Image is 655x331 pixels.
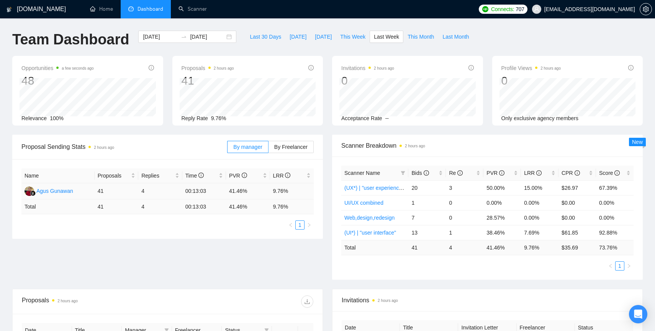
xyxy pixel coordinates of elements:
span: Only exclusive agency members [501,115,579,121]
span: Invitations [342,295,633,305]
button: left [606,261,615,271]
button: [DATE] [311,31,336,43]
td: 00:13:03 [182,199,226,214]
td: 0.00% [483,195,521,210]
span: info-circle [308,65,314,70]
button: Last 30 Days [246,31,285,43]
span: 707 [516,5,524,13]
span: PVR [229,173,247,179]
td: 0 [446,210,483,225]
th: Replies [138,168,182,183]
a: Web,design,redesign [344,215,395,221]
img: gigradar-bm.png [30,191,36,196]
time: 2 hours ago [57,299,78,303]
td: 9.76 % [270,199,314,214]
td: 9.76 % [521,240,558,255]
td: 38.46% [483,225,521,240]
td: 41 [408,240,446,255]
td: 7.69% [521,225,558,240]
td: $ 35.69 [558,240,596,255]
td: 13 [408,225,446,240]
img: AG [25,186,34,196]
li: 1 [615,261,624,271]
time: 2 hours ago [374,66,394,70]
h1: Team Dashboard [12,31,129,49]
td: 41.46 % [226,199,270,214]
td: $26.97 [558,180,596,195]
td: $0.00 [558,210,596,225]
button: This Month [403,31,438,43]
span: info-circle [628,65,634,70]
span: Last Month [442,33,469,41]
td: 15.00% [521,180,558,195]
div: Open Intercom Messenger [629,305,647,323]
span: Scanner Breakdown [341,141,634,150]
td: 73.76 % [596,240,634,255]
td: 41 [95,199,138,214]
span: Reply Rate [182,115,208,121]
span: filter [399,167,407,179]
span: dashboard [128,6,134,11]
span: Scanner Name [344,170,380,176]
span: By manager [233,144,262,150]
span: info-circle [536,170,542,176]
td: 7 [408,210,446,225]
input: End date [190,33,225,41]
td: 00:13:03 [182,183,226,199]
span: user [534,7,539,12]
td: 4 [138,183,182,199]
td: 9.76% [270,183,314,199]
th: Proposals [95,168,138,183]
span: info-circle [198,173,204,178]
span: PVR [486,170,504,176]
img: logo [7,3,12,16]
span: left [288,223,293,227]
li: Previous Page [606,261,615,271]
td: 4 [446,240,483,255]
li: Previous Page [286,220,295,230]
span: 9.76% [211,115,226,121]
div: 48 [21,73,94,88]
th: Name [21,168,95,183]
span: This Month [408,33,434,41]
span: 100% [50,115,64,121]
a: AGAgus Gunawan [25,188,73,194]
span: Score [599,170,620,176]
td: 20 [408,180,446,195]
td: 67.39% [596,180,634,195]
span: info-circle [424,170,429,176]
span: right [627,264,631,268]
button: download [301,295,313,308]
div: 0 [341,73,394,88]
td: 50.00% [483,180,521,195]
span: download [301,298,313,305]
button: [DATE] [285,31,311,43]
span: Proposals [98,171,129,180]
span: Proposal Sending Stats [21,142,227,152]
td: 28.57% [483,210,521,225]
td: 41.46% [226,183,270,199]
div: 0 [501,73,561,88]
button: right [624,261,634,271]
span: -- [385,115,389,121]
span: Opportunities [21,64,94,73]
span: info-circle [242,173,247,178]
span: info-circle [457,170,463,176]
li: 1 [295,220,305,230]
a: setting [640,6,652,12]
span: LRR [273,173,291,179]
span: LRR [524,170,542,176]
span: info-circle [285,173,290,178]
img: upwork-logo.png [482,6,488,12]
div: Agus Gunawan [36,187,73,195]
time: 2 hours ago [540,66,561,70]
span: Re [449,170,463,176]
td: 1 [408,195,446,210]
input: Start date [143,33,178,41]
span: New [632,139,643,145]
span: filter [401,171,405,175]
td: 41.46 % [483,240,521,255]
li: Next Page [624,261,634,271]
td: 41 [95,183,138,199]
